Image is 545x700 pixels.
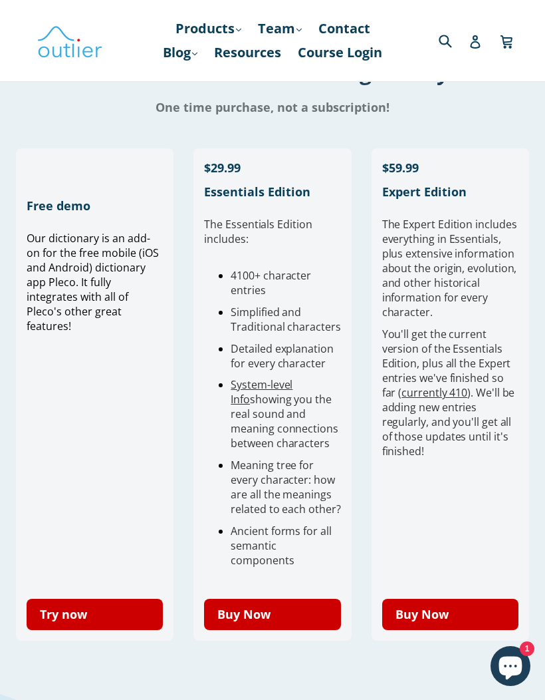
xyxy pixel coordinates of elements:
a: Try now [27,599,163,630]
a: Team [251,17,308,41]
h1: Free demo [27,198,163,214]
span: 4100+ character entries [231,268,311,297]
a: Blog [156,41,204,65]
a: System-level Info [231,377,292,407]
img: Outlier Linguistics [37,21,103,60]
a: Resources [207,41,288,65]
span: The Essentials Edition includes: [204,217,312,246]
span: You'll get the current version of the Essentials Edition, plus all the Expert entries we've finis... [382,327,515,458]
a: Products [169,17,248,41]
inbox-online-store-chat: Shopify online store chat [487,646,534,689]
span: Detailed explanation for every character [231,341,333,371]
span: verything in Essentials, plus extensive information about the origin, evolution, and other histor... [382,232,517,319]
a: Buy Now [382,599,518,630]
a: Buy Now [204,599,340,630]
h1: Essentials Edition [204,184,340,200]
span: $29.99 [204,160,241,176]
a: Course Login [291,41,389,65]
span: Our dictionary is an add-on for the free mobile (iOS and Android) dictionary app Pleco. It fully ... [27,231,159,333]
input: Search [435,27,472,54]
span: Simplified and Traditional characters [231,305,340,334]
a: Contact [312,17,377,41]
span: Ancient forms for all semantic components [231,524,331,568]
h1: Expert Edition [382,184,518,200]
span: showing you the real sound and meaning connections between characters [231,377,338,450]
span: The Expert Edition includes e [382,217,517,246]
span: $59.99 [382,160,419,176]
a: currently 410 [401,385,467,400]
span: Meaning tree for every character: how are all the meanings related to each other? [231,458,340,516]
